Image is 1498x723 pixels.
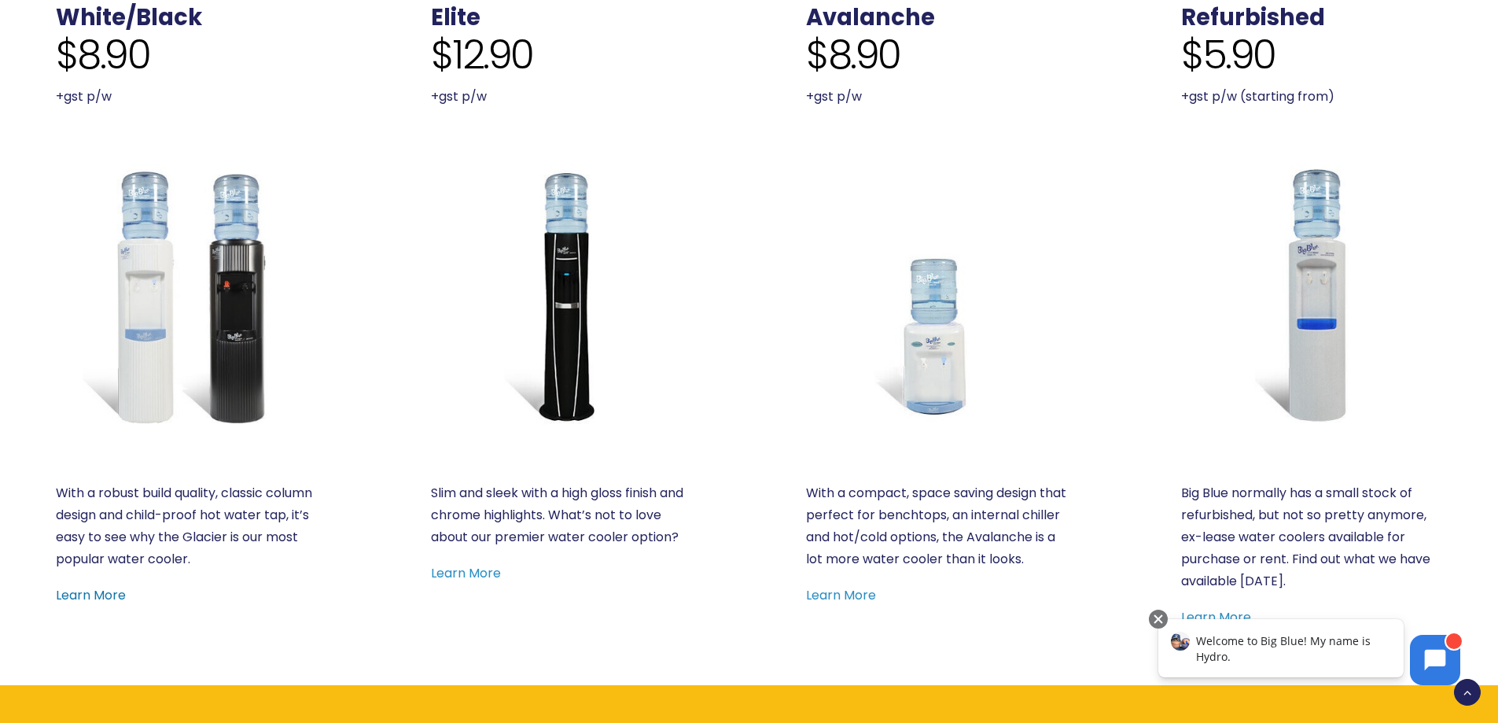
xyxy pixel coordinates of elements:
iframe: Chatbot [1142,607,1476,701]
a: White/Black [56,2,202,33]
p: +gst p/w [806,86,1067,108]
a: Refurbished [1181,164,1442,426]
p: Big Blue normally has a small stock of refurbished, but not so pretty anymore, ex-lease water coo... [1181,482,1442,592]
a: Elite [431,2,480,33]
p: +gst p/w [56,86,317,108]
p: +gst p/w (starting from) [1181,86,1442,108]
a: Learn More [431,564,501,582]
span: $5.90 [1181,31,1275,79]
p: With a robust build quality, classic column design and child-proof hot water tap, it’s easy to se... [56,482,317,570]
a: Glacier White or Black [56,164,317,426]
span: $12.90 [431,31,533,79]
a: Everest Elite [431,164,692,426]
p: +gst p/w [431,86,692,108]
span: $8.90 [806,31,900,79]
a: Avalanche [806,2,935,33]
p: With a compact, space saving design that perfect for benchtops, an internal chiller and hot/cold ... [806,482,1067,570]
a: Benchtop Avalanche [806,164,1067,426]
a: Learn More [56,586,126,604]
a: Learn More [806,586,876,604]
p: Slim and sleek with a high gloss finish and chrome highlights. What’s not to love about our premi... [431,482,692,548]
a: Refurbished [1181,2,1325,33]
span: $8.90 [56,31,150,79]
